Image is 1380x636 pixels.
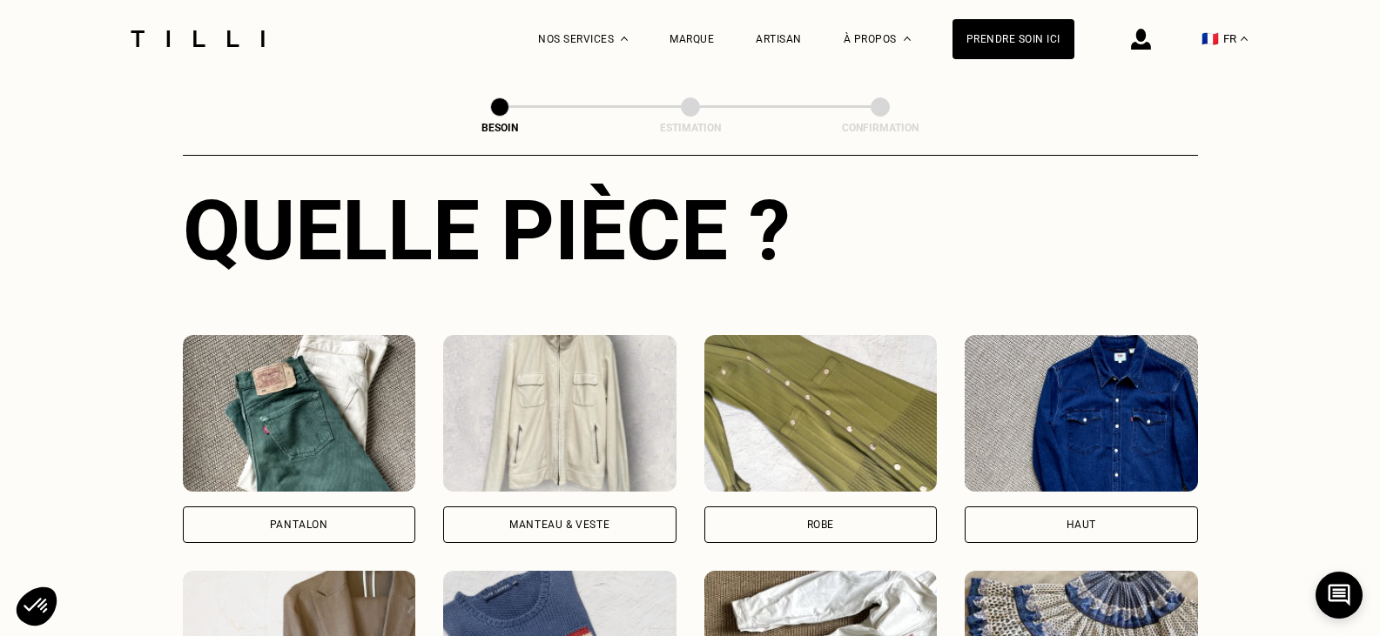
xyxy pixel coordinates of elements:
[1131,29,1151,50] img: icône connexion
[1241,37,1248,41] img: menu déroulant
[953,19,1074,59] a: Prendre soin ici
[904,37,911,41] img: Menu déroulant à propos
[183,335,416,492] img: Tilli retouche votre Pantalon
[670,33,714,45] a: Marque
[756,33,802,45] a: Artisan
[603,122,778,134] div: Estimation
[965,335,1198,492] img: Tilli retouche votre Haut
[793,122,967,134] div: Confirmation
[125,30,271,47] img: Logo du service de couturière Tilli
[704,335,938,492] img: Tilli retouche votre Robe
[621,37,628,41] img: Menu déroulant
[270,519,328,530] div: Pantalon
[183,182,1198,279] div: Quelle pièce ?
[413,122,587,134] div: Besoin
[509,519,609,530] div: Manteau & Veste
[1202,30,1219,47] span: 🇫🇷
[807,519,834,530] div: Robe
[443,335,677,492] img: Tilli retouche votre Manteau & Veste
[1067,519,1096,530] div: Haut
